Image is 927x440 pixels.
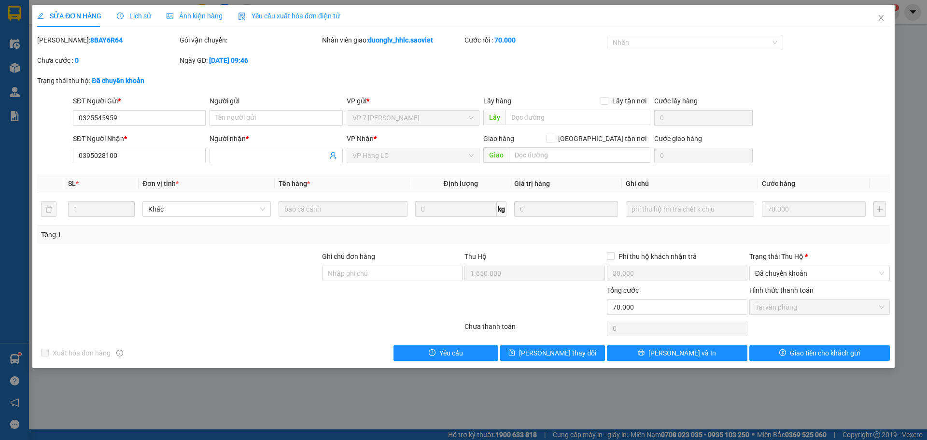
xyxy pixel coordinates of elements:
[608,96,650,106] span: Lấy tận nơi
[749,251,890,262] div: Trạng thái Thu Hộ
[41,229,358,240] div: Tổng: 1
[368,36,433,44] b: duonglv_hhlc.saoviet
[393,345,498,361] button: exclamation-circleYêu cầu
[877,14,885,22] span: close
[654,135,702,142] label: Cước giao hàng
[762,201,866,217] input: 0
[41,201,56,217] button: delete
[73,96,206,106] div: SĐT Người Gửi
[483,135,514,142] span: Giao hàng
[167,13,173,19] span: picture
[755,266,884,281] span: Đã chuyển khoản
[180,35,320,45] div: Gói vận chuyển:
[749,345,890,361] button: dollarGiao tiền cho khách gửi
[494,36,516,44] b: 70.000
[117,12,151,20] span: Lịch sử
[329,152,337,159] span: user-add
[49,348,114,358] span: Xuất hóa đơn hàng
[117,13,124,19] span: clock-circle
[749,286,814,294] label: Hình thức thanh toán
[483,110,506,125] span: Lấy
[352,148,474,163] span: VP Hàng LC
[873,201,886,217] button: plus
[210,96,342,106] div: Người gửi
[37,13,44,19] span: edit
[209,57,248,64] b: [DATE] 09:46
[607,286,639,294] span: Tổng cước
[615,251,701,262] span: Phí thu hộ khách nhận trả
[514,201,618,217] input: 0
[322,35,463,45] div: Nhân viên giao:
[463,321,606,338] div: Chưa thanh toán
[779,349,786,357] span: dollar
[497,201,506,217] span: kg
[622,174,758,193] th: Ghi chú
[790,348,860,358] span: Giao tiền cho khách gửi
[116,350,123,356] span: info-circle
[279,180,310,187] span: Tên hàng
[75,57,79,64] b: 0
[37,75,213,86] div: Trạng thái thu hộ:
[868,5,895,32] button: Close
[210,133,342,144] div: Người nhận
[142,180,179,187] span: Đơn vị tính
[607,345,747,361] button: printer[PERSON_NAME] và In
[37,55,178,66] div: Chưa cước :
[519,348,596,358] span: [PERSON_NAME] thay đổi
[500,345,605,361] button: save[PERSON_NAME] thay đổi
[322,266,463,281] input: Ghi chú đơn hàng
[37,35,178,45] div: [PERSON_NAME]:
[762,180,795,187] span: Cước hàng
[352,111,474,125] span: VP 7 Phạm Văn Đồng
[483,147,509,163] span: Giao
[626,201,754,217] input: Ghi Chú
[92,77,144,85] b: Đã chuyển khoản
[347,135,374,142] span: VP Nhận
[464,253,487,260] span: Thu Hộ
[483,97,511,105] span: Lấy hàng
[180,55,320,66] div: Ngày GD:
[755,300,884,314] span: Tại văn phòng
[322,253,375,260] label: Ghi chú đơn hàng
[654,148,753,163] input: Cước giao hàng
[554,133,650,144] span: [GEOGRAPHIC_DATA] tận nơi
[439,348,463,358] span: Yêu cầu
[148,202,265,216] span: Khác
[648,348,716,358] span: [PERSON_NAME] và In
[167,12,223,20] span: Ảnh kiện hàng
[238,13,246,20] img: icon
[90,36,123,44] b: 8BAY6R64
[464,35,605,45] div: Cước rồi :
[638,349,645,357] span: printer
[514,180,550,187] span: Giá trị hàng
[73,133,206,144] div: SĐT Người Nhận
[68,180,76,187] span: SL
[506,110,650,125] input: Dọc đường
[238,12,340,20] span: Yêu cầu xuất hóa đơn điện tử
[654,110,753,126] input: Cước lấy hàng
[429,349,435,357] span: exclamation-circle
[509,147,650,163] input: Dọc đường
[347,96,479,106] div: VP gửi
[279,201,407,217] input: VD: Bàn, Ghế
[654,97,698,105] label: Cước lấy hàng
[444,180,478,187] span: Định lượng
[508,349,515,357] span: save
[37,12,101,20] span: SỬA ĐƠN HÀNG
